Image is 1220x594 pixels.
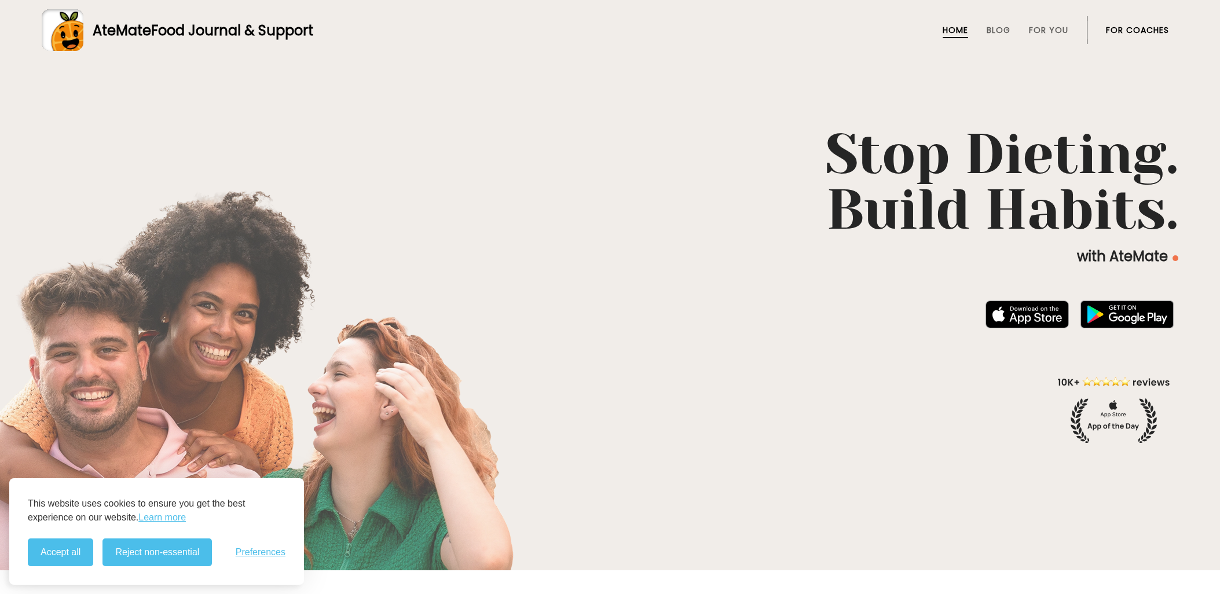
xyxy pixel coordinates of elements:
span: Food Journal & Support [151,21,313,40]
img: home-hero-appoftheday.png [1049,375,1178,443]
img: badge-download-google.png [1080,300,1174,328]
button: Reject non-essential [102,538,212,566]
p: This website uses cookies to ensure you get the best experience on our website. [28,497,285,525]
a: Blog [987,25,1010,35]
img: badge-download-apple.svg [985,300,1069,328]
button: Accept all cookies [28,538,93,566]
h1: Stop Dieting. Build Habits. [42,127,1178,238]
a: For Coaches [1106,25,1169,35]
a: Learn more [138,511,186,525]
div: AteMate [83,20,313,41]
a: Home [943,25,968,35]
span: Preferences [236,547,285,558]
button: Toggle preferences [236,547,285,558]
a: AteMateFood Journal & Support [42,9,1178,51]
p: with AteMate [42,247,1178,266]
a: For You [1029,25,1068,35]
